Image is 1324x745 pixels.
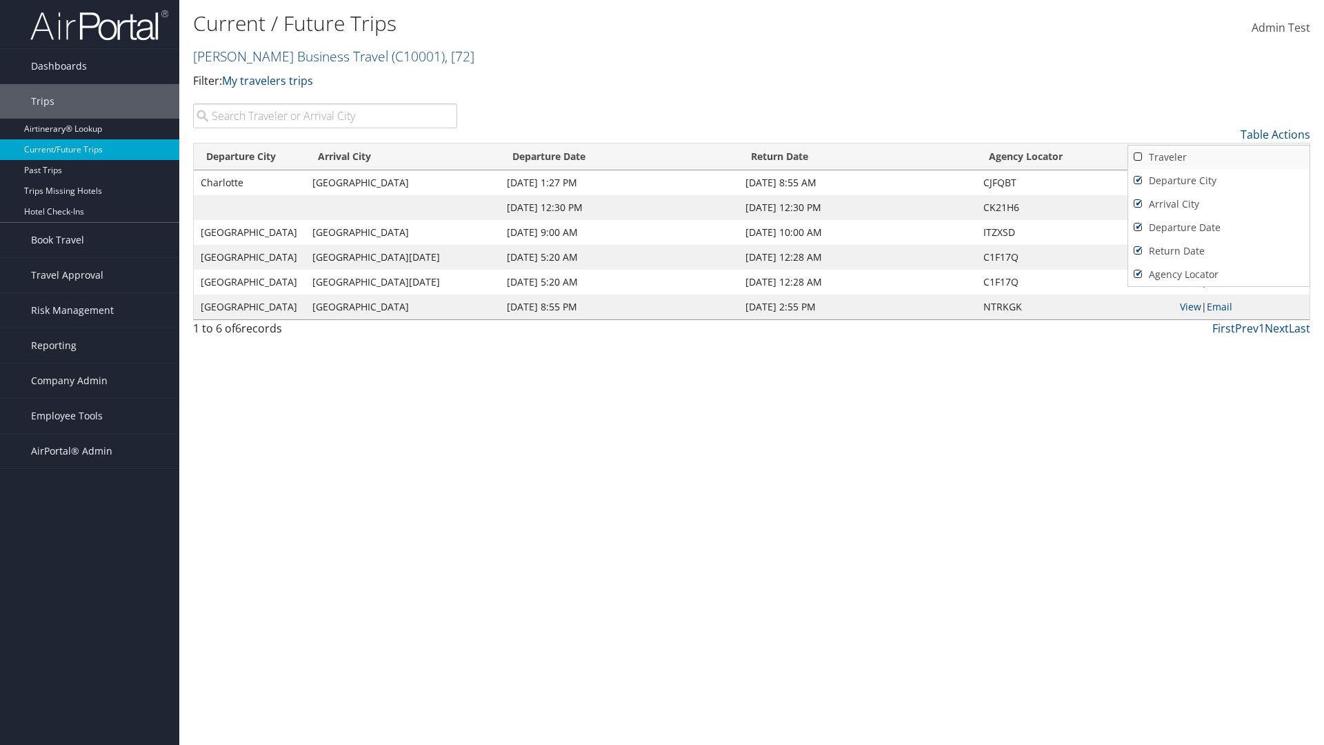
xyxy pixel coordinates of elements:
span: Dashboards [31,49,87,83]
a: Traveler [1128,146,1310,169]
a: Arrival City [1128,192,1310,216]
img: airportal-logo.png [30,9,168,41]
span: Employee Tools [31,399,103,433]
a: Departure Date [1128,216,1310,239]
a: Departure City [1128,169,1310,192]
span: Book Travel [31,223,84,257]
span: Trips [31,84,54,119]
a: Agency Locator [1128,263,1310,286]
span: Risk Management [31,293,114,328]
span: Travel Approval [31,258,103,292]
span: AirPortal® Admin [31,434,112,468]
a: Return Date [1128,239,1310,263]
span: Company Admin [31,364,108,398]
span: Reporting [31,328,77,363]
